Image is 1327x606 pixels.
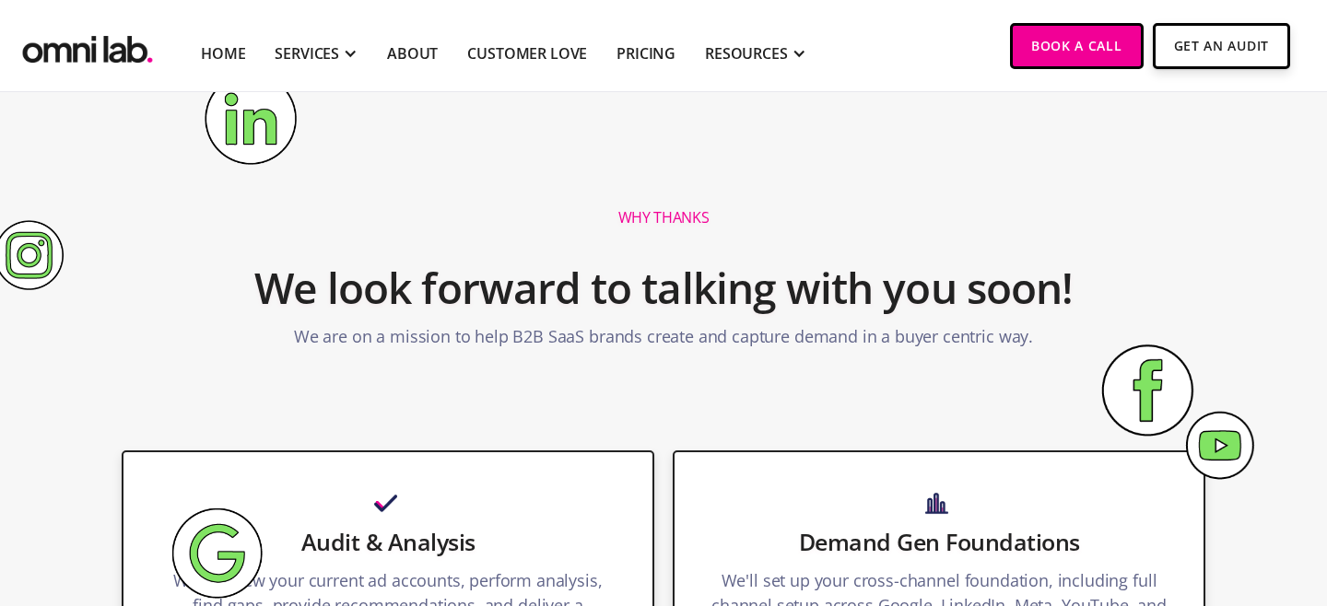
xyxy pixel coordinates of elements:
[18,23,157,68] img: Omni Lab: B2B SaaS Demand Generation Agency
[467,42,587,64] a: Customer Love
[705,42,788,64] div: RESOURCES
[201,42,245,64] a: Home
[995,392,1327,606] iframe: Chat Widget
[160,526,616,557] h3: Audit & Analysis
[254,251,1073,325] h2: We look forward to talking with you soon!
[294,324,1033,358] p: We are on a mission to help B2B SaaS brands create and capture demand in a buyer centric way.
[387,42,438,64] a: About
[711,526,1167,557] h3: Demand Gen Foundations
[1153,23,1290,69] a: Get An Audit
[1010,23,1144,69] a: Book a Call
[18,23,157,68] a: home
[617,42,675,64] a: Pricing
[618,208,710,227] h1: Why Thanks
[275,42,339,64] div: SERVICES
